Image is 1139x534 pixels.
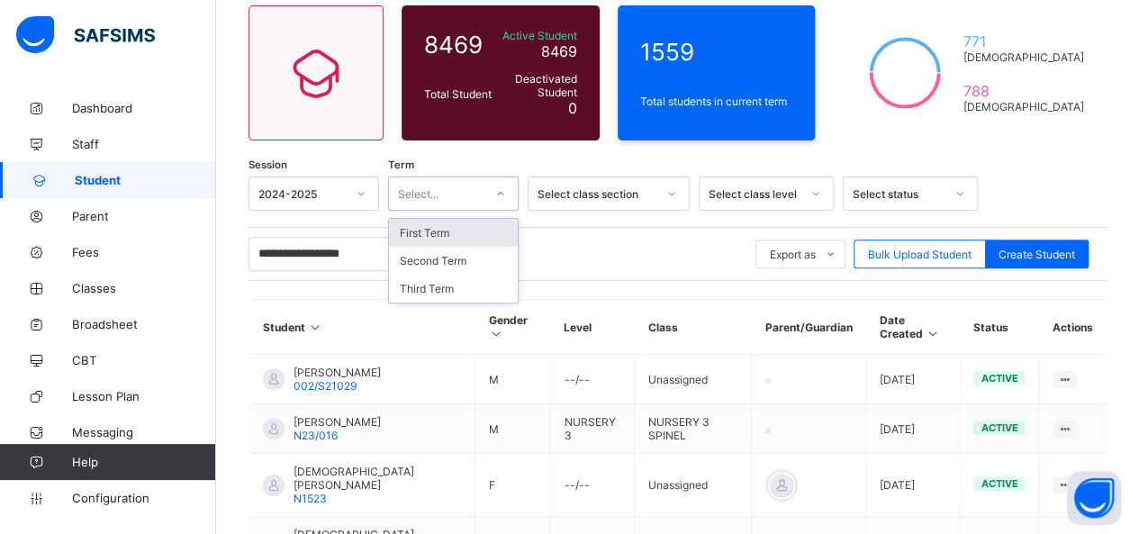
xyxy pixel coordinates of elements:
[475,454,550,517] td: F
[963,82,1084,100] span: 788
[635,300,752,355] th: Class
[866,404,960,454] td: [DATE]
[709,187,800,201] div: Select class level
[963,32,1084,50] span: 771
[420,83,496,105] div: Total Student
[963,100,1084,113] span: [DEMOGRAPHIC_DATA]
[853,187,945,201] div: Select status
[770,248,816,261] span: Export as
[1067,471,1121,525] button: Open asap
[398,176,438,211] div: Select...
[249,300,475,355] th: Student
[72,209,216,223] span: Parent
[541,42,577,60] span: 8469
[866,454,960,517] td: [DATE]
[388,158,414,171] span: Term
[294,492,327,505] span: N1523
[550,355,635,404] td: --/--
[16,16,155,54] img: safsims
[635,355,752,404] td: Unassigned
[294,465,461,492] span: [DEMOGRAPHIC_DATA][PERSON_NAME]
[72,137,216,151] span: Staff
[866,355,960,404] td: [DATE]
[981,477,1017,490] span: active
[294,366,381,379] span: [PERSON_NAME]
[640,95,793,108] span: Total students in current term
[489,327,504,340] i: Sort in Ascending Order
[72,245,216,259] span: Fees
[981,421,1017,434] span: active
[75,173,216,187] span: Student
[72,425,216,439] span: Messaging
[72,491,215,505] span: Configuration
[475,404,550,454] td: M
[550,454,635,517] td: --/--
[389,219,518,247] div: First Term
[568,99,577,117] span: 0
[501,29,577,42] span: Active Student
[424,31,492,59] span: 8469
[635,454,752,517] td: Unassigned
[868,248,972,261] span: Bulk Upload Student
[72,281,216,295] span: Classes
[294,415,381,429] span: [PERSON_NAME]
[294,379,357,393] span: 002/S21029
[475,300,550,355] th: Gender
[308,321,323,334] i: Sort in Ascending Order
[258,187,346,201] div: 2024-2025
[72,317,216,331] span: Broadsheet
[640,38,793,66] span: 1559
[550,404,635,454] td: NURSERY 3
[635,404,752,454] td: NURSERY 3 SPINEL
[999,248,1075,261] span: Create Student
[1039,300,1107,355] th: Actions
[752,300,866,355] th: Parent/Guardian
[389,247,518,275] div: Second Term
[389,275,518,303] div: Third Term
[963,50,1084,64] span: [DEMOGRAPHIC_DATA]
[72,455,215,469] span: Help
[72,353,216,367] span: CBT
[501,72,577,99] span: Deactivated Student
[866,300,960,355] th: Date Created
[72,389,216,403] span: Lesson Plan
[538,187,656,201] div: Select class section
[72,101,216,115] span: Dashboard
[981,372,1017,385] span: active
[475,355,550,404] td: M
[294,429,338,442] span: N23/016
[249,158,287,171] span: Session
[960,300,1039,355] th: Status
[926,327,941,340] i: Sort in Ascending Order
[550,300,635,355] th: Level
